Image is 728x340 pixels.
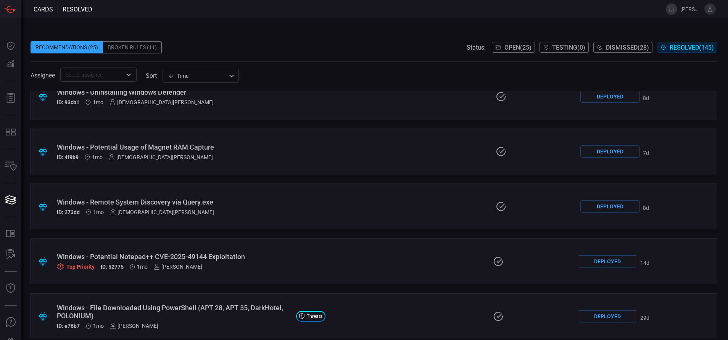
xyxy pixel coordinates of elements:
[34,6,53,13] span: Cards
[31,72,55,79] span: Assignee
[2,225,20,243] button: Rule Catalog
[137,264,148,270] span: Jul 06, 2025 8:47 AM
[670,44,714,51] span: Resolved ( 145 )
[57,88,292,96] div: Windows - Uninstalling Windows Defender
[93,323,104,329] span: Jun 29, 2025 1:32 PM
[578,310,637,322] div: Deployed
[580,90,640,103] div: Deployed
[643,95,649,101] span: Aug 05, 2025 3:42 PM
[110,323,158,329] div: [PERSON_NAME]
[109,154,213,160] div: [DEMOGRAPHIC_DATA][PERSON_NAME]
[580,200,640,213] div: Deployed
[31,41,103,53] div: Recommendations (25)
[110,209,214,215] div: [DEMOGRAPHIC_DATA][PERSON_NAME]
[154,264,202,270] div: [PERSON_NAME]
[63,6,92,13] span: resolved
[2,55,20,73] button: Detections
[92,154,103,160] span: Jul 13, 2025 10:43 AM
[63,70,122,79] input: Select assignee
[93,209,104,215] span: Jul 13, 2025 10:42 AM
[57,209,80,215] h5: ID: 273dd
[57,304,290,320] div: Windows - File Downloaded Using PowerShell (APT 28, APT 35, DarkHotel, POLONIUM)
[57,143,292,151] div: Windows - Potential Usage of Magnet RAM Capture
[168,72,227,80] div: Time
[2,279,20,298] button: Threat Intelligence
[123,69,134,80] button: Open
[492,42,535,53] button: Open(25)
[657,42,717,53] button: Resolved(145)
[146,72,157,79] label: sort
[643,150,649,156] span: Aug 06, 2025 11:57 AM
[2,37,20,55] button: Dashboard
[57,198,292,206] div: Windows - Remote System Discovery via Query.exe
[580,145,640,158] div: Deployed
[110,99,214,105] div: [DEMOGRAPHIC_DATA][PERSON_NAME]
[93,99,103,105] span: Jul 13, 2025 10:43 AM
[101,264,124,270] h5: ID: 52775
[640,315,649,321] span: Jul 15, 2025 12:00 AM
[2,157,20,175] button: Inventory
[540,42,589,53] button: Testing(0)
[57,99,79,105] h5: ID: 93cb1
[57,263,95,270] div: Top Priority
[103,41,162,53] div: Broken Rules (11)
[552,44,585,51] span: Testing ( 0 )
[57,323,80,329] h5: ID: e76b7
[307,314,322,319] span: Threats
[57,154,79,160] h5: ID: 4f9b9
[2,191,20,209] button: Cards
[57,253,290,261] div: Windows - Potential Notepad++ CVE-2025-49144 Exploitation
[643,205,649,211] span: Aug 04, 2025 8:16 PM
[606,44,649,51] span: Dismissed ( 28 )
[2,313,20,332] button: Ask Us A Question
[2,123,20,141] button: MITRE - Detection Posture
[593,42,652,53] button: Dismissed(28)
[578,255,637,267] div: Deployed
[2,89,20,107] button: Reports
[680,6,701,12] span: [PERSON_NAME].[PERSON_NAME]
[467,44,486,51] span: Status:
[640,260,649,266] span: Jul 30, 2025 2:00 AM
[504,44,532,51] span: Open ( 25 )
[2,245,20,264] button: ALERT ANALYSIS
